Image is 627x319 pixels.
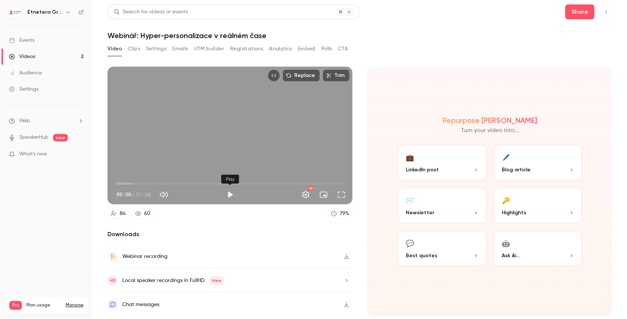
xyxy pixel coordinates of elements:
[397,187,487,224] button: ✉️Newsletter
[316,187,331,202] button: Turn on miniplayer
[122,300,159,309] div: Chat messages
[75,151,84,158] iframe: Noticeable Trigger
[268,70,280,81] button: Embed video
[406,151,414,163] div: 💼
[116,191,150,198] div: 00:00
[308,186,313,191] div: HD
[502,252,520,259] span: Ask Ai...
[53,134,68,141] span: new
[565,4,594,19] button: Share
[502,151,510,163] div: 🖊️
[107,209,129,219] a: 84
[172,43,188,55] button: Emails
[334,187,349,202] button: Full screen
[221,175,239,184] div: Play
[502,194,510,206] div: 🔑
[323,70,349,81] button: Trim
[122,252,167,261] div: Webinar recording
[298,187,313,202] button: Settings
[9,53,35,60] div: Videos
[223,187,238,202] button: Play
[19,150,47,158] span: What's new
[493,144,583,181] button: 🖊️Blog article
[132,191,135,198] span: /
[406,237,414,249] div: 💬
[27,9,62,16] h6: Etnetera Group
[502,237,510,249] div: 🤖
[230,43,263,55] button: Registrations
[269,43,292,55] button: Analytics
[397,230,487,267] button: 💬Best quotes
[321,43,332,55] button: Polls
[114,8,188,16] div: Search for videos or events
[132,209,154,219] a: 60
[146,43,166,55] button: Settings
[209,276,224,285] span: New
[338,43,348,55] button: CTA
[9,37,34,44] div: Events
[107,31,612,40] h1: Webinář: Hyper-personalizace v reálném čase
[9,69,42,77] div: Audience
[406,252,437,259] span: Best quotes
[502,209,526,216] span: Highlights
[461,126,519,135] p: Turn your video into...
[397,144,487,181] button: 💼LinkedIn post
[116,191,131,198] span: 00:00
[442,116,537,125] h2: Repurpose [PERSON_NAME]
[128,43,140,55] button: Clips
[107,230,352,239] h2: Downloads
[502,166,531,174] span: Blog article
[120,210,126,218] div: 84
[122,276,224,285] div: Local speaker recordings in FullHD
[9,85,39,93] div: Settings
[493,187,583,224] button: 🔑Highlights
[406,166,439,174] span: LinkedIn post
[493,230,583,267] button: 🤖Ask Ai...
[406,209,434,216] span: Newsletter
[340,210,349,218] div: 79 %
[107,43,122,55] button: Video
[144,210,150,218] div: 60
[9,6,21,18] img: Etnetera Group
[9,117,84,125] li: help-dropdown-opener
[9,301,22,310] span: Pro
[328,209,352,219] a: 79%
[298,43,315,55] button: Embed
[19,117,30,125] span: Help
[66,302,83,308] a: Manage
[600,6,612,18] button: Top Bar Actions
[19,134,49,141] a: SpeakerHub
[136,191,150,198] span: 57:20
[156,187,171,202] button: Mute
[194,43,224,55] button: UTM builder
[406,194,414,206] div: ✉️
[283,70,320,81] button: Replace
[26,302,61,308] span: Plan usage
